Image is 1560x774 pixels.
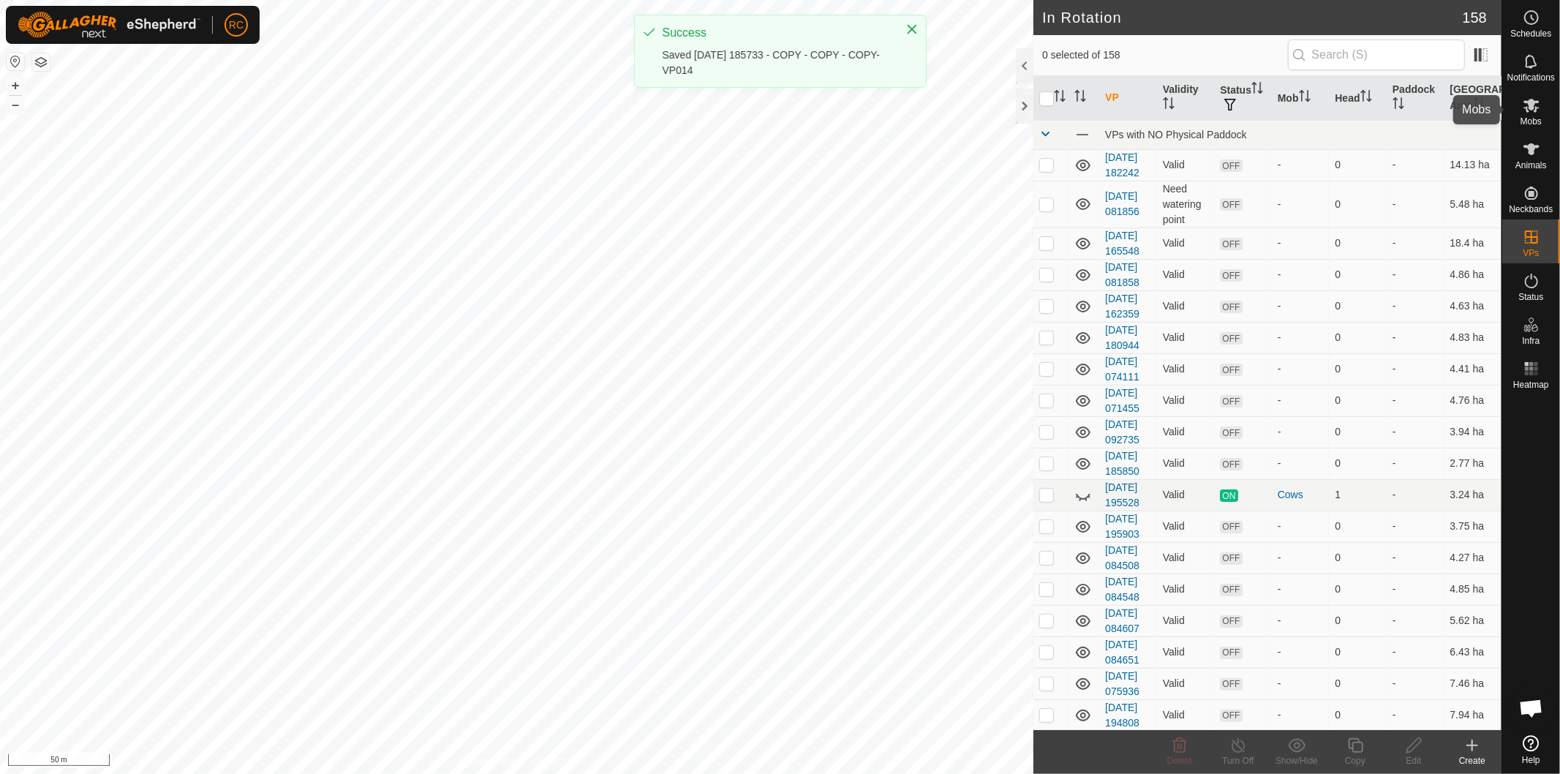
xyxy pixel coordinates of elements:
[1387,353,1444,385] td: -
[1329,385,1387,416] td: 0
[1220,395,1242,407] span: OFF
[1288,40,1465,70] input: Search (S)
[1387,416,1444,448] td: -
[1157,181,1215,228] td: Need watering point
[1329,181,1387,228] td: 0
[1105,450,1139,477] a: [DATE] 185850
[1278,424,1324,440] div: -
[1167,756,1193,766] span: Delete
[1329,479,1387,511] td: 1
[1157,149,1215,181] td: Valid
[1105,151,1139,179] a: [DATE] 182242
[1329,416,1387,448] td: 0
[1444,149,1501,181] td: 14.13 ha
[32,53,50,71] button: Map Layers
[1278,645,1324,660] div: -
[1278,361,1324,377] div: -
[1105,607,1139,634] a: [DATE] 084607
[1393,99,1404,111] p-sorticon: Activate to sort
[1157,322,1215,353] td: Valid
[1515,161,1547,170] span: Animals
[1521,117,1542,126] span: Mobs
[1387,181,1444,228] td: -
[1444,479,1501,511] td: 3.24 ha
[1444,636,1501,668] td: 6.43 ha
[459,755,514,768] a: Privacy Policy
[1157,259,1215,290] td: Valid
[1163,99,1175,111] p-sorticon: Activate to sort
[1444,385,1501,416] td: 4.76 ha
[1509,205,1553,214] span: Neckbands
[1105,356,1139,383] a: [DATE] 074111
[1444,448,1501,479] td: 2.77 ha
[1105,129,1496,140] div: VPs with NO Physical Paddock
[1251,84,1263,96] p-sorticon: Activate to sort
[1278,393,1324,408] div: -
[1329,542,1387,574] td: 0
[1387,479,1444,511] td: -
[1220,489,1237,502] span: ON
[1157,636,1215,668] td: Valid
[1444,181,1501,228] td: 5.48 ha
[1278,707,1324,723] div: -
[1387,448,1444,479] td: -
[1278,330,1324,345] div: -
[1214,76,1272,121] th: Status
[1444,699,1501,731] td: 7.94 ha
[1444,416,1501,448] td: 3.94 ha
[1278,519,1324,534] div: -
[1444,259,1501,290] td: 4.86 ha
[1278,676,1324,691] div: -
[1099,76,1157,121] th: VP
[1387,511,1444,542] td: -
[1105,261,1139,288] a: [DATE] 081858
[1444,574,1501,605] td: 4.85 ha
[1220,427,1242,439] span: OFF
[1444,290,1501,322] td: 4.63 ha
[1463,7,1487,29] span: 158
[1105,670,1139,697] a: [DATE] 075936
[1157,699,1215,731] td: Valid
[1329,228,1387,259] td: 0
[1387,385,1444,416] td: -
[1105,702,1139,729] a: [DATE] 194808
[1220,301,1242,313] span: OFF
[1329,259,1387,290] td: 0
[1444,353,1501,385] td: 4.41 ha
[1278,456,1324,471] div: -
[1220,647,1242,659] span: OFF
[7,53,24,70] button: Reset Map
[1329,353,1387,385] td: 0
[1387,605,1444,636] td: -
[1278,267,1324,282] div: -
[1272,76,1330,121] th: Mob
[1105,418,1139,446] a: [DATE] 092735
[1444,542,1501,574] td: 4.27 ha
[1157,479,1215,511] td: Valid
[1209,754,1267,767] div: Turn Off
[1444,511,1501,542] td: 3.75 ha
[1473,99,1485,111] p-sorticon: Activate to sort
[1387,668,1444,699] td: -
[663,48,891,78] div: Saved [DATE] 185733 - COPY - COPY - COPY-VP014
[1518,293,1543,301] span: Status
[1054,92,1066,104] p-sorticon: Activate to sort
[1384,754,1443,767] div: Edit
[1329,322,1387,353] td: 0
[1157,448,1215,479] td: Valid
[1157,542,1215,574] td: Valid
[1105,481,1139,508] a: [DATE] 195528
[1105,324,1139,351] a: [DATE] 180944
[1329,699,1387,731] td: 0
[1220,615,1242,628] span: OFF
[1387,542,1444,574] td: -
[1105,293,1139,320] a: [DATE] 162359
[1157,511,1215,542] td: Valid
[1444,228,1501,259] td: 18.4 ha
[1220,198,1242,211] span: OFF
[1513,380,1549,389] span: Heatmap
[1387,259,1444,290] td: -
[1326,754,1384,767] div: Copy
[1387,76,1444,121] th: Paddock
[1278,197,1324,212] div: -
